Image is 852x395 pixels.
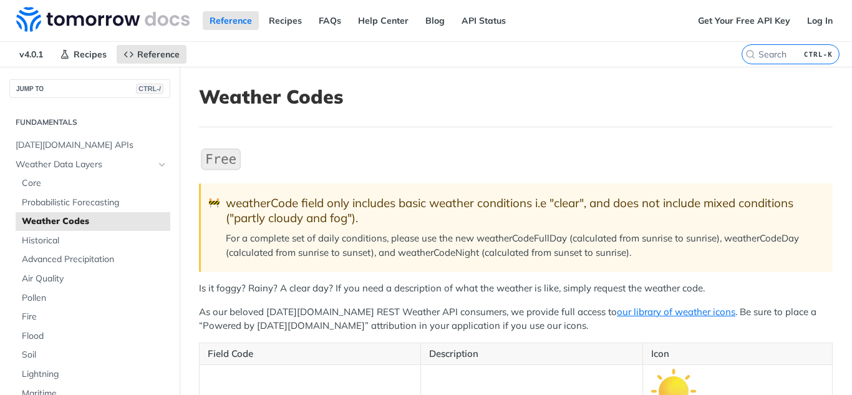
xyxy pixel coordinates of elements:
[226,196,820,225] div: weatherCode field only includes basic weather conditions i.e "clear", and does not include mixed ...
[9,79,170,98] button: JUMP TOCTRL-/
[12,45,50,64] span: v4.0.1
[16,308,170,326] a: Fire
[9,136,170,155] a: [DATE][DOMAIN_NAME] APIs
[801,48,836,61] kbd: CTRL-K
[312,11,348,30] a: FAQs
[16,365,170,384] a: Lightning
[22,215,167,228] span: Weather Codes
[22,253,167,266] span: Advanced Precipitation
[16,289,170,308] a: Pollen
[16,232,170,250] a: Historical
[262,11,309,30] a: Recipes
[22,235,167,247] span: Historical
[419,11,452,30] a: Blog
[351,11,415,30] a: Help Center
[22,177,167,190] span: Core
[455,11,513,30] a: API Status
[9,117,170,128] h2: Fundamentals
[203,11,259,30] a: Reference
[22,349,167,361] span: Soil
[16,174,170,193] a: Core
[16,270,170,288] a: Air Quality
[617,306,735,318] a: our library of weather icons
[745,49,755,59] svg: Search
[429,347,634,361] p: Description
[74,49,107,60] span: Recipes
[22,330,167,343] span: Flood
[199,305,833,333] p: As our beloved [DATE][DOMAIN_NAME] REST Weather API consumers, we provide full access to . Be sur...
[22,273,167,285] span: Air Quality
[22,292,167,305] span: Pollen
[22,368,167,381] span: Lightning
[16,193,170,212] a: Probabilistic Forecasting
[16,212,170,231] a: Weather Codes
[691,11,797,30] a: Get Your Free API Key
[157,160,167,170] button: Hide subpages for Weather Data Layers
[651,347,825,361] p: Icon
[226,232,820,260] p: For a complete set of daily conditions, please use the new weatherCodeFullDay (calculated from su...
[137,49,180,60] span: Reference
[800,11,840,30] a: Log In
[53,45,114,64] a: Recipes
[16,327,170,346] a: Flood
[136,84,163,94] span: CTRL-/
[16,346,170,364] a: Soil
[199,85,833,108] h1: Weather Codes
[208,196,220,210] span: 🚧
[199,281,833,296] p: Is it foggy? Rainy? A clear day? If you need a description of what the weather is like, simply re...
[16,7,190,32] img: Tomorrow.io Weather API Docs
[16,250,170,269] a: Advanced Precipitation
[22,197,167,209] span: Probabilistic Forecasting
[9,155,170,174] a: Weather Data LayersHide subpages for Weather Data Layers
[117,45,186,64] a: Reference
[16,139,167,152] span: [DATE][DOMAIN_NAME] APIs
[208,347,412,361] p: Field Code
[16,158,154,171] span: Weather Data Layers
[22,311,167,323] span: Fire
